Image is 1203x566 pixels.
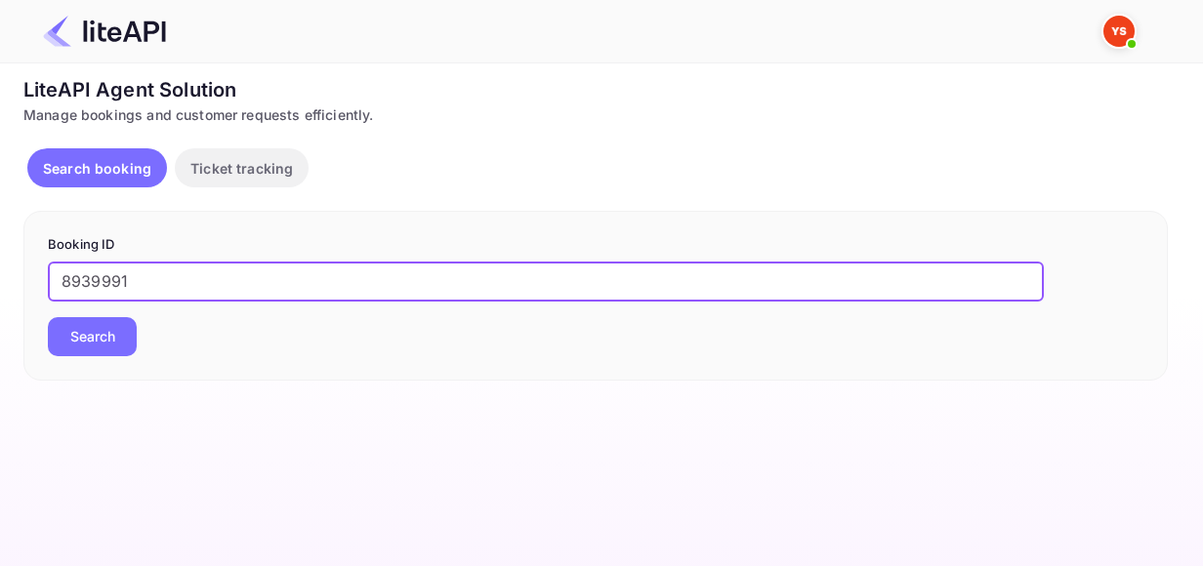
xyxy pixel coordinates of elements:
[48,235,1143,255] p: Booking ID
[1103,16,1135,47] img: Yandex Support
[43,16,166,47] img: LiteAPI Logo
[23,104,1168,125] div: Manage bookings and customer requests efficiently.
[48,317,137,356] button: Search
[190,158,293,179] p: Ticket tracking
[48,263,1044,302] input: Enter Booking ID (e.g., 63782194)
[23,75,1168,104] div: LiteAPI Agent Solution
[43,158,151,179] p: Search booking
